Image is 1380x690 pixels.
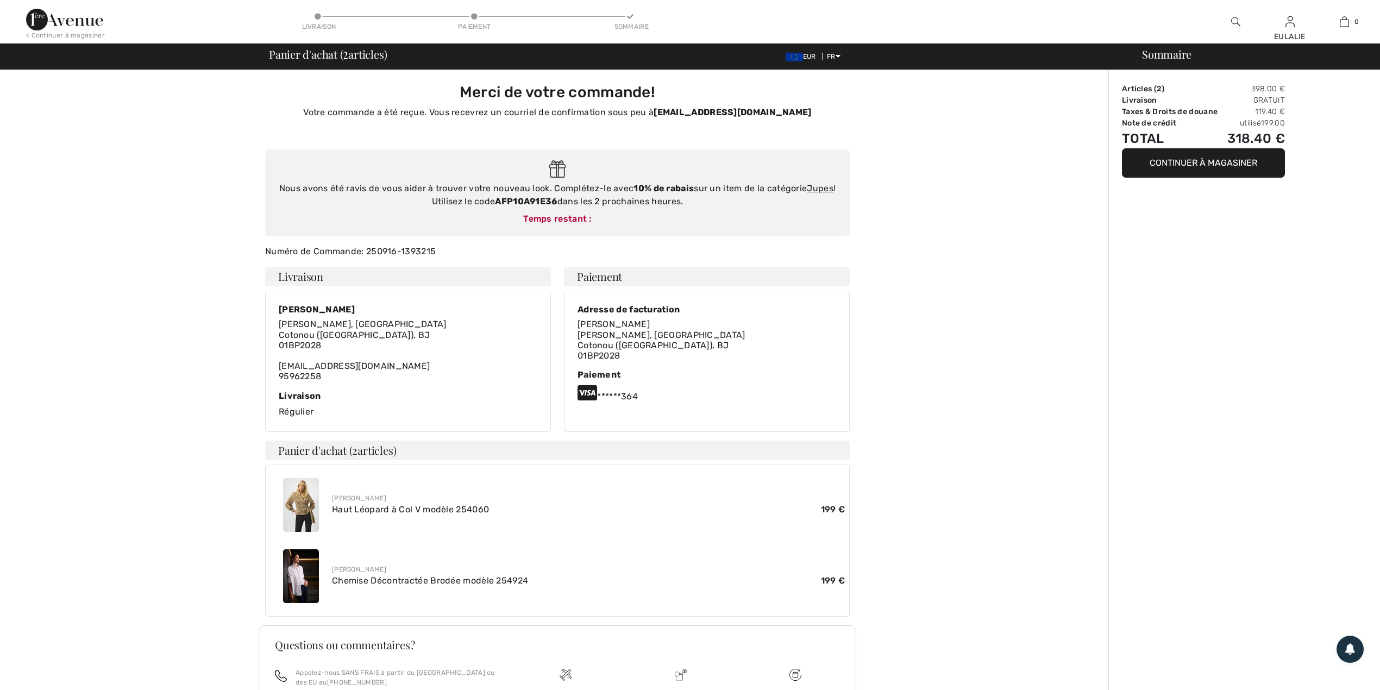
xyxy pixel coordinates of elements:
[1122,83,1224,95] td: Articles ( )
[343,46,348,60] span: 2
[352,443,357,457] span: 2
[265,267,551,286] h4: Livraison
[279,319,447,350] span: [PERSON_NAME], [GEOGRAPHIC_DATA] Cotonou ([GEOGRAPHIC_DATA]), BJ 01BP2028
[1285,16,1295,27] a: Se connecter
[1224,95,1285,106] td: Gratuit
[276,212,839,225] div: Temps restant :
[654,107,811,117] strong: [EMAIL_ADDRESS][DOMAIN_NAME]
[279,391,537,418] div: Régulier
[578,369,836,380] div: Paiement
[786,53,803,61] img: Euro
[276,182,839,208] div: Nous avons été ravis de vous aider à trouver votre nouveau look. Complétez-le avec sur un item de...
[560,669,572,681] img: Livraison gratuite dès 130&#8364;
[265,441,850,460] h4: Panier d'achat ( articles)
[275,639,840,650] h3: Questions ou commentaires?
[283,478,319,532] img: Haut Léopard à Col V modèle 254060
[272,106,843,119] p: Votre commande a été reçue. Vous recevrez un courriel de confirmation sous peu à
[578,304,745,315] div: Adresse de facturation
[1231,15,1240,28] img: recherche
[1354,17,1359,27] span: 0
[807,183,833,193] a: Jupes
[821,503,845,516] span: 199 €
[26,9,103,30] img: 1ère Avenue
[564,267,850,286] h4: Paiement
[283,549,319,603] img: Chemise Décontractée Brodée modèle 254924
[1129,49,1373,60] div: Sommaire
[633,183,694,193] strong: 10% de rabais
[1261,118,1285,128] span: 199.00
[302,22,335,32] div: Livraison
[786,53,820,60] span: EUR
[279,391,537,401] div: Livraison
[269,49,387,60] span: Panier d'achat ( articles)
[1122,106,1224,117] td: Taxes & Droits de douane
[1122,95,1224,106] td: Livraison
[332,575,528,586] a: Chemise Décontractée Brodée modèle 254924
[789,669,801,681] img: Livraison gratuite dès 130&#8364;
[458,22,491,32] div: Paiement
[578,330,745,361] span: [PERSON_NAME], [GEOGRAPHIC_DATA] Cotonou ([GEOGRAPHIC_DATA]), BJ 01BP2028
[259,245,856,258] div: Numéro de Commande: 250916-1393215
[275,670,287,682] img: call
[1224,117,1285,129] td: utilisé
[296,668,495,687] p: Appelez-nous SANS FRAIS à partir du [GEOGRAPHIC_DATA] ou des EU au
[1224,129,1285,148] td: 318.40 €
[578,319,650,329] span: [PERSON_NAME]
[279,319,447,381] div: [EMAIL_ADDRESS][DOMAIN_NAME] 95962258
[495,196,557,206] strong: AFP10A91E36
[1263,31,1316,42] div: EULALIE
[272,83,843,102] h3: Merci de votre commande!
[1318,15,1371,28] a: 0
[1122,129,1224,148] td: Total
[332,564,845,574] div: [PERSON_NAME]
[1340,15,1349,28] img: Mon panier
[1224,106,1285,117] td: 119.40 €
[332,493,845,503] div: [PERSON_NAME]
[549,160,566,178] img: Gift.svg
[327,679,387,686] a: [PHONE_NUMBER]
[1285,15,1295,28] img: Mes infos
[1224,83,1285,95] td: 398.00 €
[26,30,105,40] div: < Continuer à magasiner
[614,22,647,32] div: Sommaire
[332,504,489,515] a: Haut Léopard à Col V modèle 254060
[675,669,687,681] img: Livraison promise sans frais de dédouanement surprise&nbsp;!
[827,53,840,60] span: FR
[1157,84,1162,93] span: 2
[1122,117,1224,129] td: Note de crédit
[821,574,845,587] span: 199 €
[279,304,447,315] div: [PERSON_NAME]
[1122,148,1285,178] button: Continuer à magasiner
